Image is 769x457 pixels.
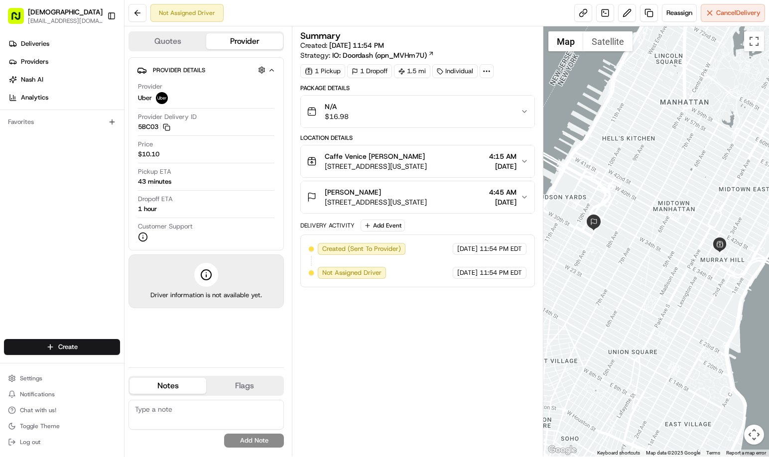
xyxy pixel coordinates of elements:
span: IO: Doordash (opn_MVHm7U) [332,50,427,60]
button: Show street map [548,31,583,51]
button: Notes [129,378,206,394]
span: $10.10 [138,150,159,159]
span: Settings [20,374,42,382]
span: Providers [21,57,48,66]
a: Deliveries [4,36,124,52]
button: 5BC03 [138,122,170,131]
span: Nash AI [21,75,43,84]
button: Create [4,339,120,355]
button: Settings [4,371,120,385]
button: Reassign [662,4,697,22]
button: Notifications [4,387,120,401]
div: Individual [432,64,478,78]
button: Map camera controls [744,425,764,445]
button: Provider [206,33,283,49]
button: Chat with us! [4,403,120,417]
span: Cancel Delivery [716,8,761,17]
div: 1 Dropoff [347,64,392,78]
div: Package Details [300,84,535,92]
span: 4:15 AM [489,151,516,161]
button: [PERSON_NAME][STREET_ADDRESS][US_STATE]4:45 AM[DATE] [301,181,534,213]
span: Created: [300,40,384,50]
span: Deliveries [21,39,49,48]
img: Google [546,444,579,457]
span: Dropoff ETA [138,195,173,204]
span: [DATE] [457,244,478,253]
span: Provider [138,82,162,91]
button: N/A$16.98 [301,96,534,127]
h3: Summary [300,31,341,40]
div: 43 minutes [138,177,171,186]
button: Caffe Venice [PERSON_NAME][STREET_ADDRESS][US_STATE]4:15 AM[DATE] [301,145,534,177]
span: Driver information is not available yet. [150,291,262,300]
button: Keyboard shortcuts [597,450,640,457]
a: IO: Doordash (opn_MVHm7U) [332,50,434,60]
a: Analytics [4,90,124,106]
a: Open this area in Google Maps (opens a new window) [546,444,579,457]
div: Strategy: [300,50,434,60]
a: Nash AI [4,72,124,88]
button: Toggle Theme [4,419,120,433]
span: Not Assigned Driver [322,268,382,277]
button: Show satellite imagery [583,31,633,51]
span: [DATE] 11:54 PM [329,41,384,50]
span: Price [138,140,153,149]
div: Favorites [4,114,120,130]
button: Add Event [361,220,405,231]
span: 11:54 PM EDT [480,244,522,253]
span: Provider Details [153,66,205,74]
div: Delivery Activity [300,222,355,229]
span: [PERSON_NAME] [325,187,381,197]
span: [STREET_ADDRESS][US_STATE] [325,161,427,171]
span: Map data ©2025 Google [646,450,700,456]
span: [STREET_ADDRESS][US_STATE] [325,197,427,207]
a: Providers [4,54,124,70]
a: Report a map error [726,450,766,456]
button: Provider Details [137,62,275,78]
span: Uber [138,94,152,103]
div: 1 Pickup [300,64,345,78]
div: Location Details [300,134,535,142]
span: [DATE] [489,197,516,207]
span: Reassign [666,8,692,17]
button: Log out [4,435,120,449]
span: Caffe Venice [PERSON_NAME] [325,151,425,161]
span: Analytics [21,93,48,102]
div: 1.5 mi [394,64,430,78]
button: Flags [206,378,283,394]
span: N/A [325,102,349,112]
div: 1 hour [138,205,157,214]
button: [EMAIL_ADDRESS][DOMAIN_NAME] [28,17,103,25]
button: CancelDelivery [701,4,765,22]
span: Create [58,343,78,351]
span: 4:45 AM [489,187,516,197]
span: 11:54 PM EDT [480,268,522,277]
button: Toggle fullscreen view [744,31,764,51]
img: uber-new-logo.jpeg [156,92,168,104]
span: $16.98 [325,112,349,121]
span: Chat with us! [20,406,56,414]
a: Terms [706,450,720,456]
span: Log out [20,438,40,446]
span: Notifications [20,390,55,398]
span: Pickup ETA [138,167,171,176]
span: Created (Sent To Provider) [322,244,401,253]
span: Toggle Theme [20,422,60,430]
span: [DATE] [489,161,516,171]
span: Provider Delivery ID [138,113,197,121]
button: Quotes [129,33,206,49]
span: Customer Support [138,222,193,231]
button: [DEMOGRAPHIC_DATA] [28,7,103,17]
span: [DATE] [457,268,478,277]
button: [DEMOGRAPHIC_DATA][EMAIL_ADDRESS][DOMAIN_NAME] [4,4,103,28]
